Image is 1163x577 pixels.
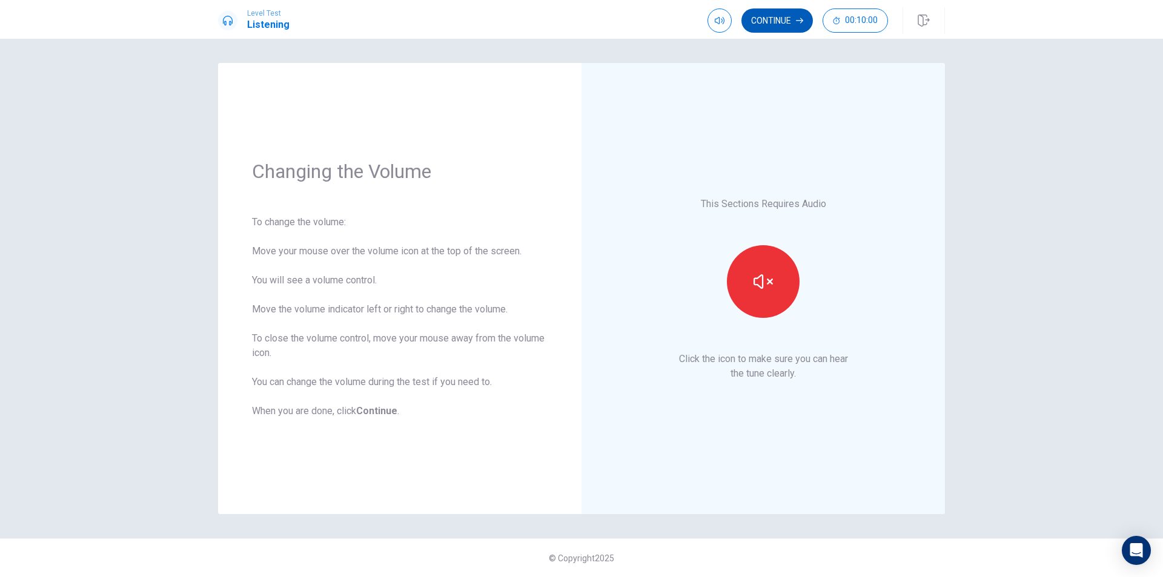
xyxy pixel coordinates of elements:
[845,16,878,25] span: 00:10:00
[247,9,290,18] span: Level Test
[252,215,548,418] div: To change the volume: Move your mouse over the volume icon at the top of the screen. You will see...
[549,553,614,563] span: © Copyright 2025
[701,197,826,211] p: This Sections Requires Audio
[1122,536,1151,565] div: Open Intercom Messenger
[679,352,848,381] p: Click the icon to make sure you can hear the tune clearly.
[356,405,397,417] b: Continue
[247,18,290,32] h1: Listening
[741,8,813,33] button: Continue
[823,8,888,33] button: 00:10:00
[252,159,548,183] h1: Changing the Volume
